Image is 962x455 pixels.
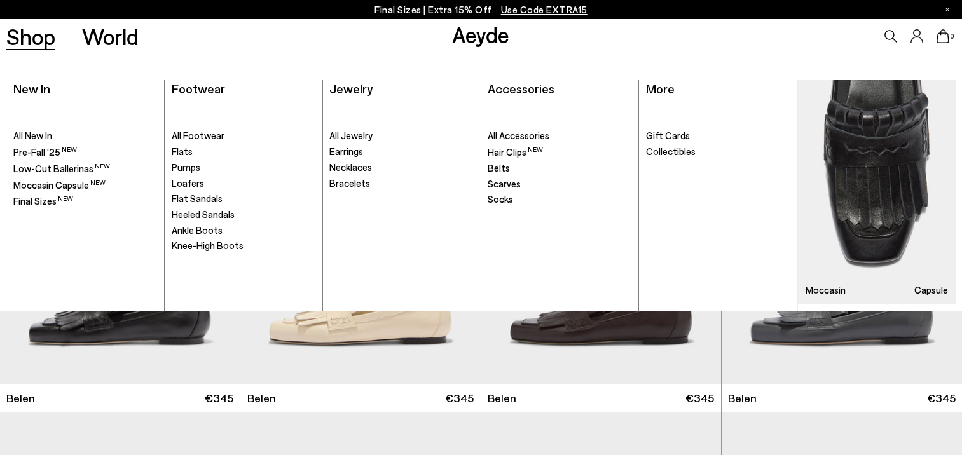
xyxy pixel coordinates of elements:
a: All Jewelry [329,130,474,142]
span: €345 [445,390,474,406]
span: Ankle Boots [172,224,223,236]
span: Heeled Sandals [172,208,235,220]
a: Accessories [488,81,554,96]
a: Flat Sandals [172,193,316,205]
a: Scarves [488,178,632,191]
span: Pre-Fall '25 [13,146,77,158]
a: Belen €345 [240,384,480,412]
a: Footwear [172,81,225,96]
span: All Accessories [488,130,549,141]
a: Belts [488,162,632,175]
span: Knee-High Boots [172,240,244,251]
span: Loafers [172,177,204,189]
span: Necklaces [329,161,372,173]
a: Moccasin Capsule [798,80,956,304]
a: Pre-Fall '25 [13,146,158,159]
span: Belen [728,390,757,406]
span: Final Sizes [13,195,73,207]
a: Heeled Sandals [172,208,316,221]
span: All Jewelry [329,130,373,141]
a: World [82,25,139,48]
a: Belen €345 [722,384,962,412]
a: Moccasin Capsule [13,179,158,192]
a: Loafers [172,177,316,190]
span: Earrings [329,146,363,157]
a: New In [13,81,50,96]
span: All New In [13,130,52,141]
a: Low-Cut Ballerinas [13,162,158,175]
span: 0 [949,33,956,40]
span: Belen [247,390,276,406]
a: All Footwear [172,130,316,142]
a: Necklaces [329,161,474,174]
span: Belts [488,162,510,173]
a: Knee-High Boots [172,240,316,252]
span: Hair Clips [488,146,543,158]
a: Earrings [329,146,474,158]
a: All Accessories [488,130,632,142]
a: Collectibles [646,146,791,158]
h3: Moccasin [806,285,846,295]
span: Belen [6,390,35,406]
span: €345 [205,390,233,406]
span: Gift Cards [646,130,690,141]
img: Mobile_e6eede4d-78b8-4bd1-ae2a-4197e375e133_900x.jpg [798,80,956,304]
a: Socks [488,193,632,206]
a: Aeyde [452,21,509,48]
h3: Capsule [914,285,948,295]
a: More [646,81,675,96]
a: Ankle Boots [172,224,316,237]
a: All New In [13,130,158,142]
a: Gift Cards [646,130,791,142]
span: Belen [488,390,516,406]
a: Flats [172,146,316,158]
span: Pumps [172,161,200,173]
a: Jewelry [329,81,373,96]
a: Shop [6,25,55,48]
span: Collectibles [646,146,696,157]
a: Final Sizes [13,194,158,208]
span: Flats [172,146,193,157]
span: Flat Sandals [172,193,223,204]
span: €345 [685,390,714,406]
span: All Footwear [172,130,224,141]
span: €345 [927,390,956,406]
span: Moccasin Capsule [13,179,106,191]
a: 0 [937,29,949,43]
a: Belen €345 [481,384,721,412]
span: Bracelets [329,177,370,189]
a: Bracelets [329,177,474,190]
span: Low-Cut Ballerinas [13,163,110,174]
span: Navigate to /collections/ss25-final-sizes [501,4,588,15]
span: Scarves [488,178,521,189]
a: Pumps [172,161,316,174]
p: Final Sizes | Extra 15% Off [374,2,588,18]
span: Socks [488,193,513,205]
a: Hair Clips [488,146,632,159]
